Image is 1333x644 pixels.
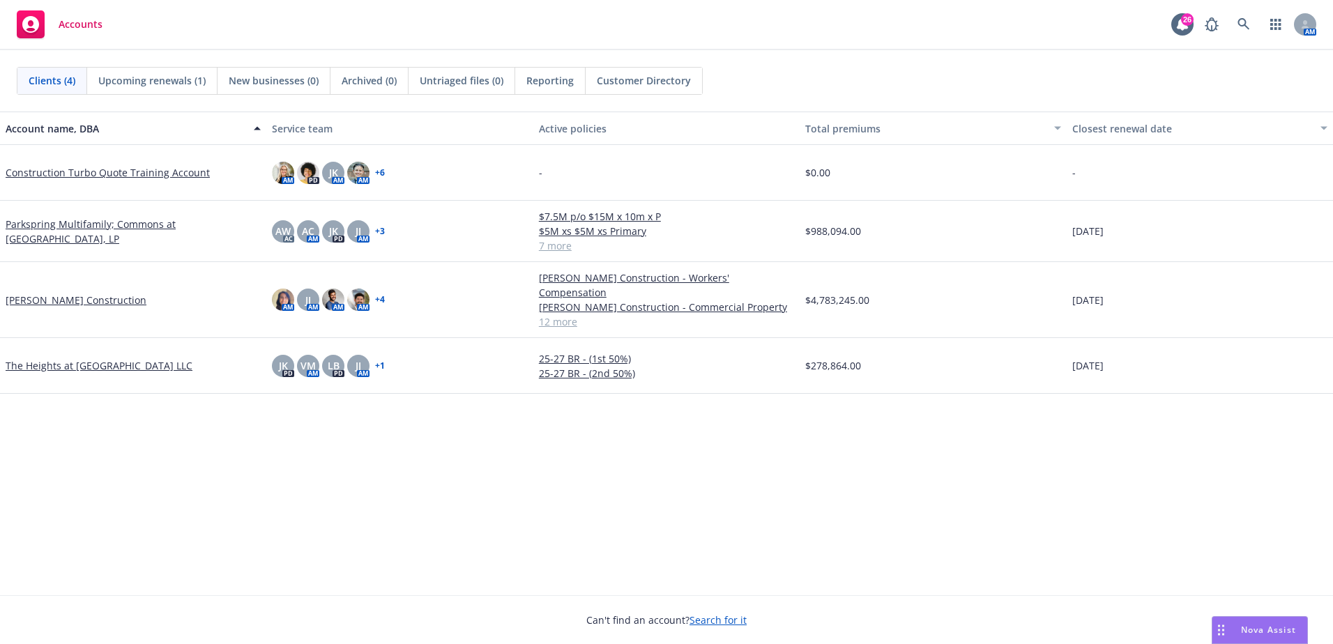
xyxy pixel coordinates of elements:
[1230,10,1258,38] a: Search
[1072,293,1104,307] span: [DATE]
[1212,617,1230,643] div: Drag to move
[539,224,794,238] a: $5M xs $5M xs Primary
[297,162,319,184] img: photo
[375,362,385,370] a: + 1
[1198,10,1226,38] a: Report a Bug
[805,121,1045,136] div: Total premiums
[420,73,503,88] span: Untriaged files (0)
[347,162,370,184] img: photo
[1262,10,1290,38] a: Switch app
[805,293,869,307] span: $4,783,245.00
[1072,165,1076,180] span: -
[329,165,338,180] span: JK
[98,73,206,88] span: Upcoming renewals (1)
[300,358,316,373] span: VM
[800,112,1066,145] button: Total premiums
[539,165,542,180] span: -
[539,270,794,300] a: [PERSON_NAME] Construction - Workers' Compensation
[6,217,261,246] a: Parkspring Multifamily; Commons at [GEOGRAPHIC_DATA], LP
[356,358,361,373] span: JJ
[342,73,397,88] span: Archived (0)
[539,238,794,253] a: 7 more
[1072,358,1104,373] span: [DATE]
[356,224,361,238] span: JJ
[539,121,794,136] div: Active policies
[305,293,311,307] span: JJ
[329,224,338,238] span: JK
[275,224,291,238] span: AW
[6,293,146,307] a: [PERSON_NAME] Construction
[375,169,385,177] a: + 6
[526,73,574,88] span: Reporting
[11,5,108,44] a: Accounts
[59,19,102,30] span: Accounts
[29,73,75,88] span: Clients (4)
[586,613,747,627] span: Can't find an account?
[272,289,294,311] img: photo
[272,162,294,184] img: photo
[6,121,245,136] div: Account name, DBA
[539,351,794,366] a: 25-27 BR - (1st 50%)
[1072,224,1104,238] span: [DATE]
[805,165,830,180] span: $0.00
[690,613,747,627] a: Search for it
[1072,121,1312,136] div: Closest renewal date
[533,112,800,145] button: Active policies
[1067,112,1333,145] button: Closest renewal date
[1212,616,1308,644] button: Nova Assist
[229,73,319,88] span: New businesses (0)
[539,209,794,224] a: $7.5M p/o $15M x 10m x P
[375,296,385,304] a: + 4
[279,358,288,373] span: JK
[266,112,533,145] button: Service team
[539,300,794,314] a: [PERSON_NAME] Construction - Commercial Property
[6,358,192,373] a: The Heights at [GEOGRAPHIC_DATA] LLC
[1241,624,1296,636] span: Nova Assist
[302,224,314,238] span: AC
[328,358,340,373] span: LB
[375,227,385,236] a: + 3
[347,289,370,311] img: photo
[539,366,794,381] a: 25-27 BR - (2nd 50%)
[272,121,527,136] div: Service team
[805,224,861,238] span: $988,094.00
[1181,13,1194,26] div: 26
[6,165,210,180] a: Construction Turbo Quote Training Account
[539,314,794,329] a: 12 more
[597,73,691,88] span: Customer Directory
[322,289,344,311] img: photo
[805,358,861,373] span: $278,864.00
